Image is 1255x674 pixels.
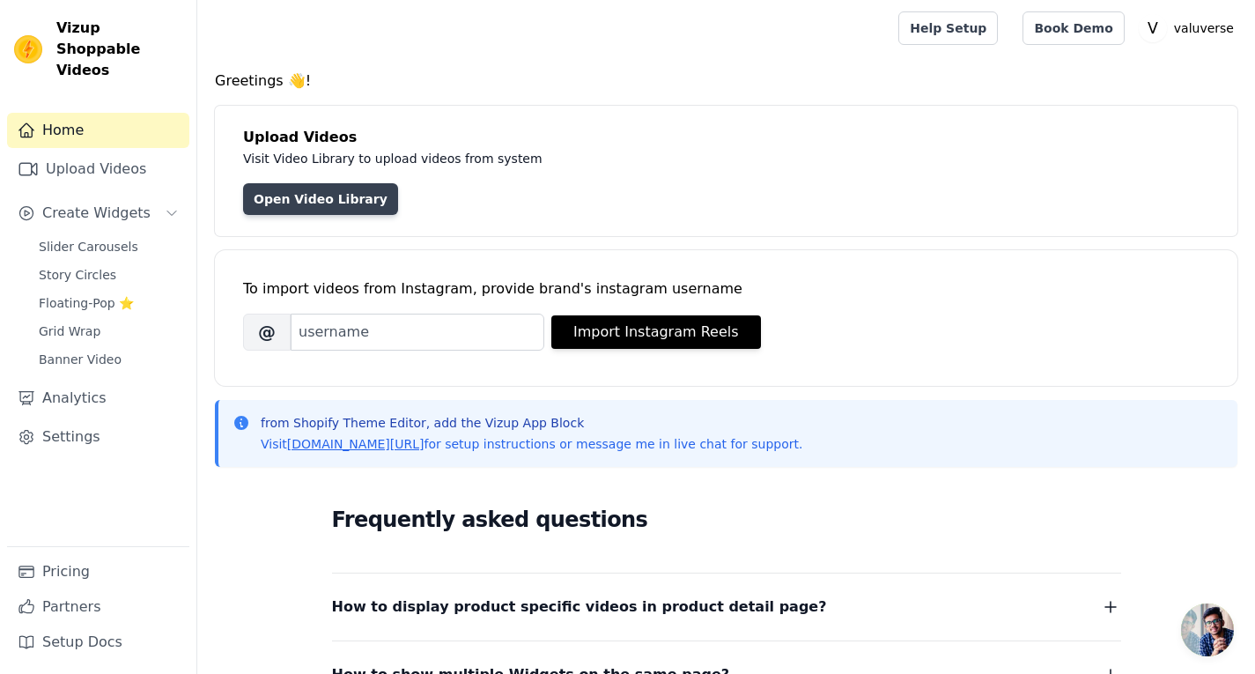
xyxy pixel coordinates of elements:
[551,315,761,349] button: Import Instagram Reels
[1022,11,1124,45] a: Book Demo
[898,11,998,45] a: Help Setup
[243,314,291,351] span: @
[261,414,802,432] p: from Shopify Theme Editor, add the Vizup App Block
[39,294,134,312] span: Floating-Pop ⭐
[1148,19,1158,37] text: V
[7,196,189,231] button: Create Widgets
[28,319,189,344] a: Grid Wrap
[215,70,1237,92] h4: Greetings 👋!
[28,291,189,315] a: Floating-Pop ⭐
[243,278,1209,300] div: To import videos from Instagram, provide brand's instagram username
[42,203,151,224] span: Create Widgets
[7,554,189,589] a: Pricing
[39,238,138,256] span: Slider Carousels
[7,113,189,148] a: Home
[7,419,189,455] a: Settings
[28,263,189,287] a: Story Circles
[261,435,802,453] p: Visit for setup instructions or message me in live chat for support.
[1167,12,1241,44] p: valuverse
[332,595,1121,619] button: How to display product specific videos in product detail page?
[39,322,100,340] span: Grid Wrap
[1139,12,1241,44] button: V valuverse
[39,266,116,284] span: Story Circles
[7,625,189,660] a: Setup Docs
[14,35,42,63] img: Vizup
[39,351,122,368] span: Banner Video
[287,437,424,451] a: [DOMAIN_NAME][URL]
[291,314,544,351] input: username
[243,148,1032,169] p: Visit Video Library to upload videos from system
[28,234,189,259] a: Slider Carousels
[56,18,182,81] span: Vizup Shoppable Videos
[243,127,1209,148] h4: Upload Videos
[7,381,189,416] a: Analytics
[28,347,189,372] a: Banner Video
[1181,604,1234,656] div: Open chat
[243,183,398,215] a: Open Video Library
[7,589,189,625] a: Partners
[332,502,1121,537] h2: Frequently asked questions
[7,152,189,187] a: Upload Videos
[332,595,827,619] span: How to display product specific videos in product detail page?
